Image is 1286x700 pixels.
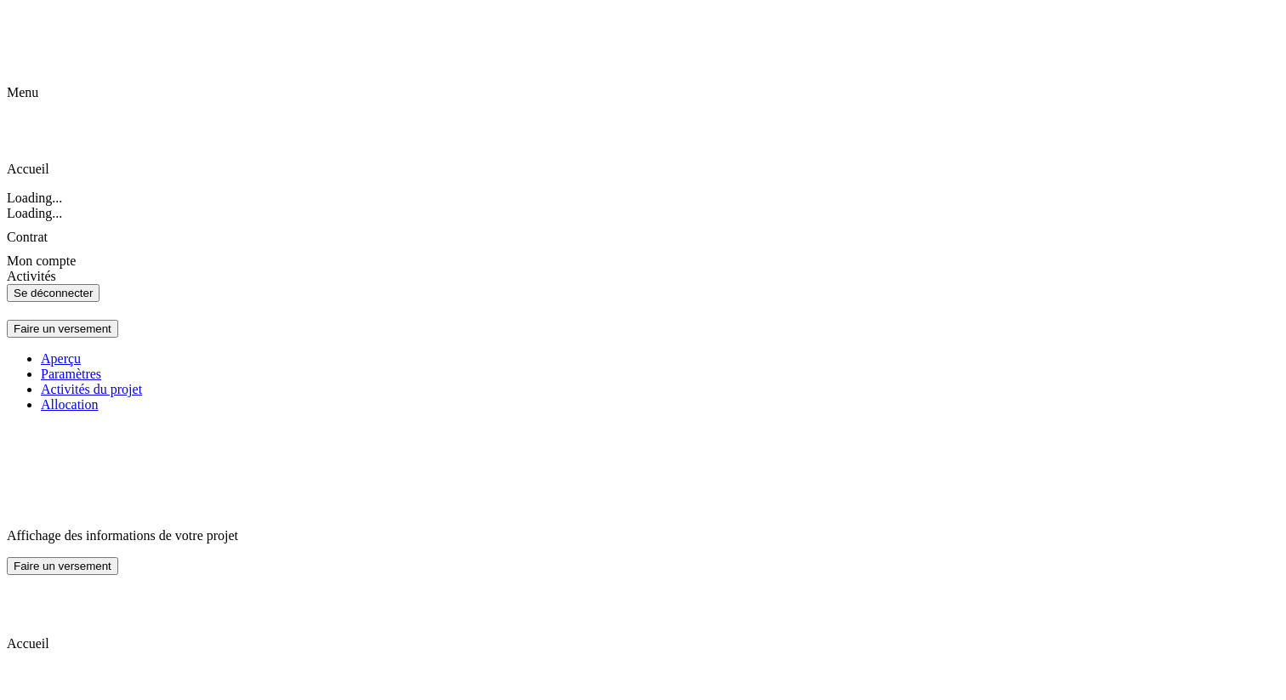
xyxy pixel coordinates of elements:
[7,253,76,268] span: Mon compte
[7,206,62,220] span: Loading...
[7,191,62,205] span: Loading...
[7,85,38,100] span: Menu
[14,560,111,572] div: Faire un versement
[41,382,1279,397] a: Activités du projet
[7,162,1279,177] p: Accueil
[14,322,111,335] div: Faire un versement
[7,599,1279,652] div: Accueil
[7,269,56,283] span: Activités
[14,287,93,299] div: Se déconnecter
[7,124,1279,177] div: Accueil
[41,367,1279,382] a: Paramètres
[7,557,118,575] button: Faire un versement
[41,397,1279,413] a: Allocation
[7,284,100,302] button: Se déconnecter
[7,636,1279,652] p: Accueil
[7,230,48,244] span: Contrat
[41,351,1279,367] a: Aperçu
[7,320,118,338] button: Faire un versement
[7,528,1279,543] p: Affichage des informations de votre projet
